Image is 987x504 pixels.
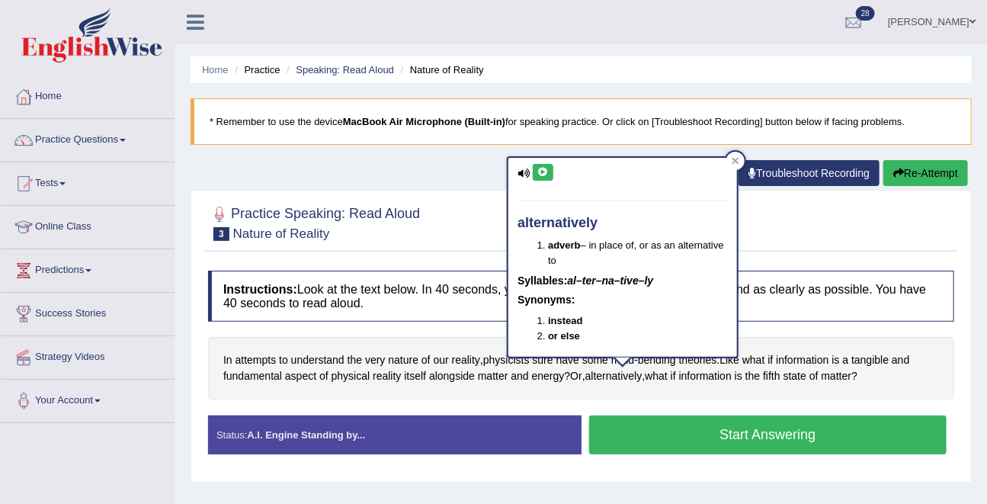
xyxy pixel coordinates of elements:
[231,63,280,77] li: Practice
[851,352,889,368] span: Click to see word definition
[809,368,819,384] span: Click to see word definition
[291,352,344,368] span: Click to see word definition
[429,368,475,384] span: Click to see word definition
[483,352,530,368] span: Click to see word definition
[1,293,175,331] a: Success Stories
[285,368,316,384] span: Click to see word definition
[1,336,175,374] a: Strategy Videos
[348,352,362,368] span: Click to see word definition
[645,368,668,384] span: Click to see word definition
[570,368,582,384] span: Click to see word definition
[223,352,232,368] span: Click to see word definition
[233,226,330,241] small: Nature of Reality
[548,239,581,251] b: adverb
[208,416,582,454] div: Status:
[822,368,852,384] span: Click to see word definition
[247,429,365,441] strong: A.I. Engine Standing by...
[856,6,875,21] span: 28
[202,64,229,75] a: Home
[679,368,732,384] span: Click to see word definition
[191,98,972,145] blockquote: * Remember to use the device for speaking practice. Or click on [Troubleshoot Recording] button b...
[1,249,175,287] a: Predictions
[548,315,583,326] b: instead
[1,119,175,157] a: Practice Questions
[739,160,880,186] a: Troubleshoot Recording
[1,206,175,244] a: Online Class
[434,352,449,368] span: Click to see word definition
[373,368,401,384] span: Click to see word definition
[208,271,954,322] h4: Look at the text below. In 40 seconds, you must read this text aloud as naturally and as clearly ...
[421,352,431,368] span: Click to see word definition
[452,352,480,368] span: Click to see word definition
[745,368,760,384] span: Click to see word definition
[236,352,277,368] span: Click to see word definition
[208,203,420,241] h2: Practice Speaking: Read Aloud
[319,368,328,384] span: Click to see word definition
[784,368,806,384] span: Click to see word definition
[532,368,565,384] span: Click to see word definition
[518,216,728,231] h4: alternatively
[892,352,909,368] span: Click to see word definition
[332,368,370,384] span: Click to see word definition
[585,368,643,384] span: Click to see word definition
[735,368,742,384] span: Click to see word definition
[742,352,765,368] span: Click to see word definition
[388,352,418,368] span: Click to see word definition
[548,330,580,342] b: or else
[1,380,175,418] a: Your Account
[343,116,505,127] b: MacBook Air Microphone (Built-in)
[589,416,947,454] button: Start Answering
[768,352,774,368] span: Click to see word definition
[832,352,840,368] span: Click to see word definition
[404,368,426,384] span: Click to see word definition
[763,368,780,384] span: Click to see word definition
[1,162,175,201] a: Tests
[843,352,849,368] span: Click to see word definition
[518,294,728,306] h5: Synonyms:
[671,368,676,384] span: Click to see word definition
[223,368,282,384] span: Click to see word definition
[568,274,654,287] em: al–ter–na–tive–ly
[1,75,175,114] a: Home
[223,283,297,296] b: Instructions:
[478,368,508,384] span: Click to see word definition
[511,368,529,384] span: Click to see word definition
[548,238,728,267] li: – in place of, or as an alternative to
[296,64,394,75] a: Speaking: Read Aloud
[883,160,968,186] button: Re-Attempt
[776,352,828,368] span: Click to see word definition
[208,337,954,399] div: , - . ? , , ?
[365,352,385,368] span: Click to see word definition
[518,275,728,287] h5: Syllables:
[397,63,484,77] li: Nature of Reality
[213,227,229,241] span: 3
[279,352,288,368] span: Click to see word definition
